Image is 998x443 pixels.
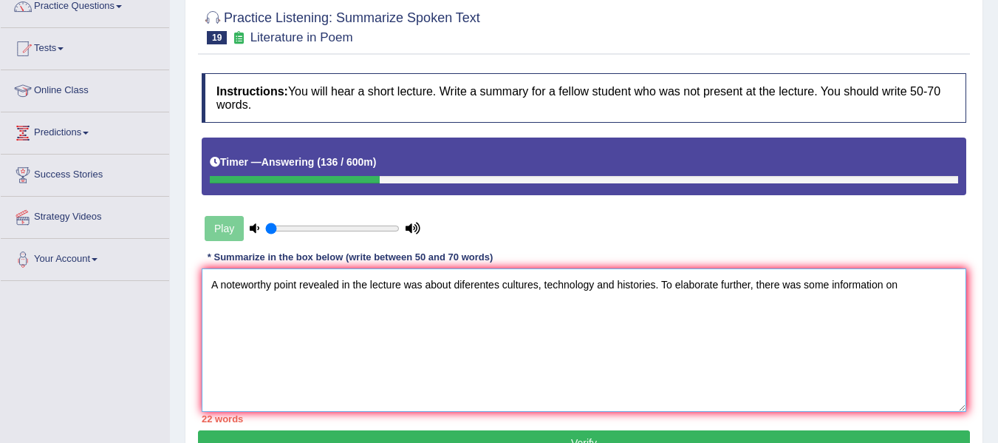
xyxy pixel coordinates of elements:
[250,30,353,44] small: Literature in Poem
[373,156,377,168] b: )
[1,28,169,65] a: Tests
[216,85,288,98] b: Instructions:
[1,239,169,276] a: Your Account
[1,112,169,149] a: Predictions
[207,31,227,44] span: 19
[230,31,246,45] small: Exam occurring question
[1,155,169,192] a: Success Stories
[202,251,499,265] div: * Summarize in the box below (write between 50 and 70 words)
[1,70,169,107] a: Online Class
[317,156,321,168] b: (
[262,156,315,168] b: Answering
[202,7,480,44] h2: Practice Listening: Summarize Spoken Text
[202,73,966,123] h4: You will hear a short lecture. Write a summary for a fellow student who was not present at the le...
[210,157,376,168] h5: Timer —
[321,156,373,168] b: 136 / 600m
[1,197,169,234] a: Strategy Videos
[202,412,966,426] div: 22 words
